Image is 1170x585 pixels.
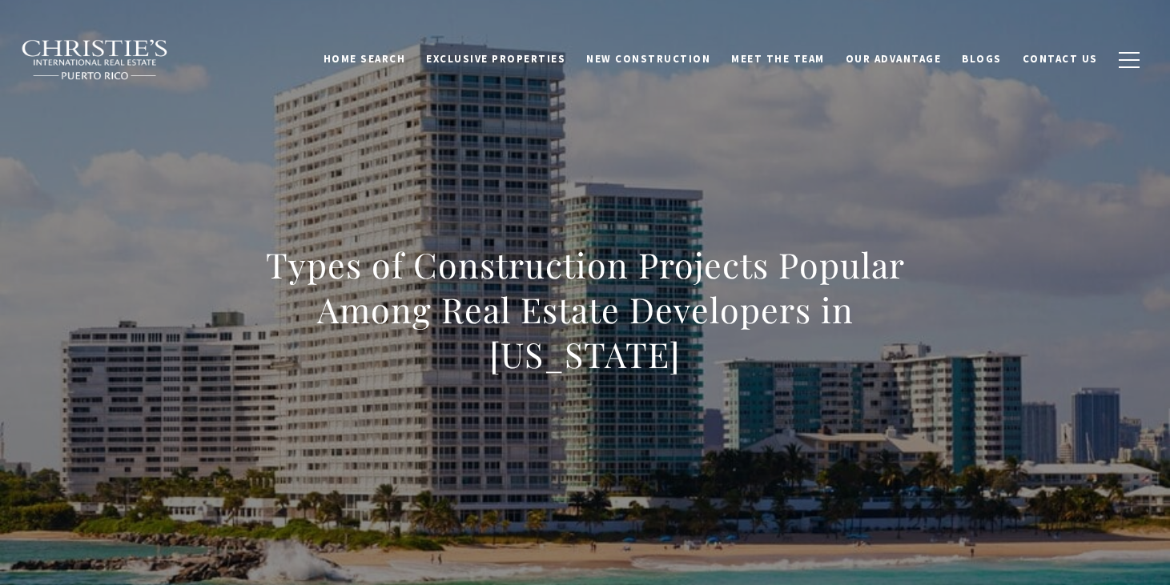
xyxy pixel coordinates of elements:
[416,44,576,74] a: Exclusive Properties
[232,242,939,377] h1: Types of Construction Projects Popular Among Real Estate Developers in [US_STATE]
[576,44,721,74] a: New Construction
[721,44,835,74] a: Meet the Team
[313,44,416,74] a: Home Search
[586,52,710,66] span: New Construction
[962,52,1002,66] span: Blogs
[21,39,170,81] img: Christie's International Real Estate black text logo
[1023,52,1098,66] span: Contact Us
[846,52,942,66] span: Our Advantage
[426,52,565,66] span: Exclusive Properties
[951,44,1012,74] a: Blogs
[835,44,952,74] a: Our Advantage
